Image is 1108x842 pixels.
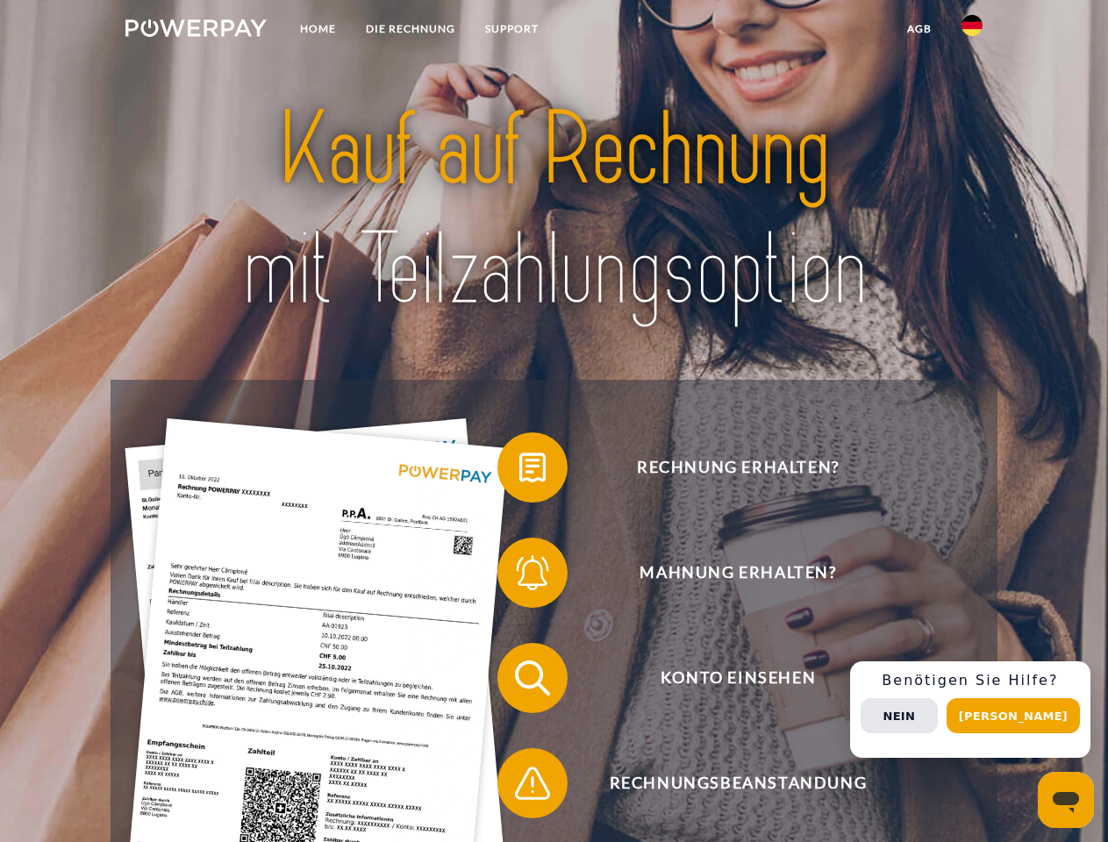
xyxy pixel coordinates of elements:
img: qb_bill.svg [511,446,554,489]
span: Rechnung erhalten? [523,432,953,503]
img: qb_warning.svg [511,761,554,805]
button: Rechnung erhalten? [497,432,954,503]
button: [PERSON_NAME] [947,698,1080,733]
button: Konto einsehen [497,643,954,713]
span: Konto einsehen [523,643,953,713]
span: Mahnung erhalten? [523,538,953,608]
img: de [961,15,983,36]
span: Rechnungsbeanstandung [523,748,953,818]
button: Nein [861,698,938,733]
img: qb_search.svg [511,656,554,700]
img: qb_bell.svg [511,551,554,595]
a: agb [892,13,947,45]
img: logo-powerpay-white.svg [125,19,267,37]
h3: Benötigen Sie Hilfe? [861,672,1080,689]
a: SUPPORT [470,13,554,45]
div: Schnellhilfe [850,661,1090,758]
img: title-powerpay_de.svg [168,84,940,336]
a: DIE RECHNUNG [351,13,470,45]
iframe: Schaltfläche zum Öffnen des Messaging-Fensters [1038,772,1094,828]
button: Mahnung erhalten? [497,538,954,608]
a: Home [285,13,351,45]
button: Rechnungsbeanstandung [497,748,954,818]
